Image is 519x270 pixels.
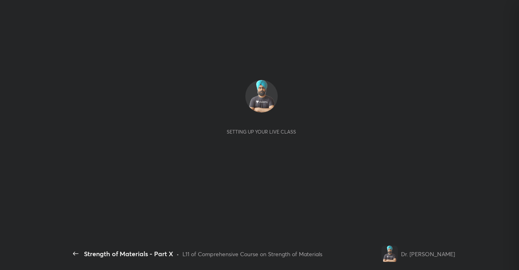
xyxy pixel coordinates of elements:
img: 9d3c740ecb1b4446abd3172a233dfc7b.png [382,246,398,262]
div: Dr. [PERSON_NAME] [401,250,455,258]
img: 9d3c740ecb1b4446abd3172a233dfc7b.png [245,80,278,112]
div: Strength of Materials - Part X [84,249,173,259]
div: L11 of Comprehensive Course on Strength of Materials [182,250,322,258]
div: Setting up your live class [227,129,296,135]
div: • [176,250,179,258]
